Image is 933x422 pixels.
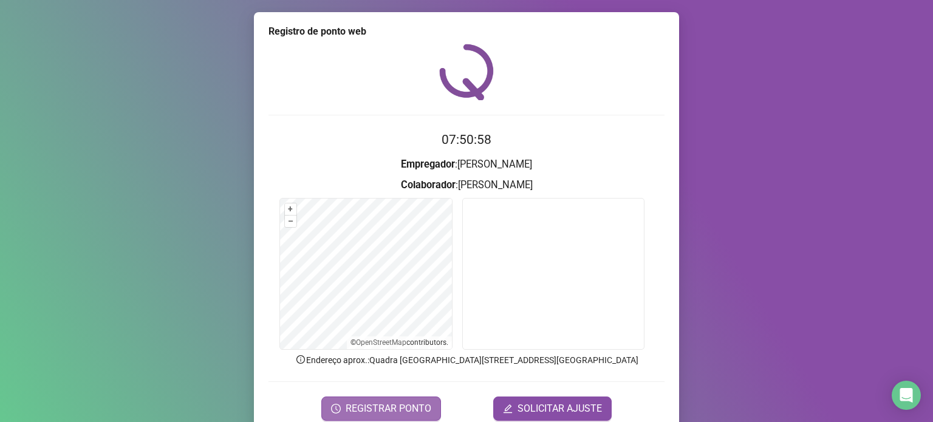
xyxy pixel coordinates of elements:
[503,404,513,413] span: edit
[346,401,431,416] span: REGISTRAR PONTO
[518,401,602,416] span: SOLICITAR AJUSTE
[268,24,665,39] div: Registro de ponto web
[285,216,296,227] button: –
[321,396,441,421] button: REGISTRAR PONTO
[401,158,455,170] strong: Empregador
[268,177,665,193] h3: : [PERSON_NAME]
[285,203,296,215] button: +
[401,179,456,191] strong: Colaborador
[268,353,665,367] p: Endereço aprox. : Quadra [GEOGRAPHIC_DATA][STREET_ADDRESS][GEOGRAPHIC_DATA]
[442,132,491,147] time: 07:50:58
[493,396,612,421] button: editSOLICITAR AJUSTE
[331,404,341,413] span: clock-circle
[350,338,448,347] li: © contributors.
[356,338,406,347] a: OpenStreetMap
[439,44,494,100] img: QRPoint
[892,381,921,410] div: Open Intercom Messenger
[268,157,665,172] h3: : [PERSON_NAME]
[295,354,306,365] span: info-circle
